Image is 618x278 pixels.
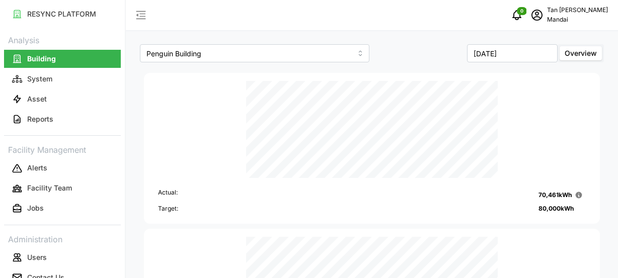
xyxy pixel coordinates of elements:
[4,109,121,129] a: Reports
[4,159,121,177] button: Alerts
[4,110,121,128] button: Reports
[4,69,121,89] a: System
[4,247,121,267] a: Users
[507,5,527,25] button: notifications
[4,178,121,199] a: Facility Team
[27,252,47,262] p: Users
[520,8,523,15] span: 0
[538,191,572,200] p: 70,461 kWh
[158,188,178,202] p: Actual:
[4,50,121,68] button: Building
[4,89,121,109] a: Asset
[565,49,597,57] span: Overview
[27,94,47,104] p: Asset
[27,183,72,193] p: Facility Team
[27,74,52,84] p: System
[4,142,121,156] p: Facility Management
[4,32,121,47] p: Analysis
[547,15,608,25] p: Mandai
[27,9,96,19] p: RESYNC PLATFORM
[27,114,53,124] p: Reports
[4,179,121,198] button: Facility Team
[547,6,608,15] p: Tan [PERSON_NAME]
[4,199,121,219] a: Jobs
[27,203,44,213] p: Jobs
[4,248,121,266] button: Users
[4,70,121,88] button: System
[158,204,178,214] p: Target:
[4,4,121,24] a: RESYNC PLATFORM
[27,54,56,64] p: Building
[4,158,121,178] a: Alerts
[4,49,121,69] a: Building
[4,231,121,246] p: Administration
[4,200,121,218] button: Jobs
[527,5,547,25] button: schedule
[4,90,121,108] button: Asset
[4,5,121,23] button: RESYNC PLATFORM
[538,204,574,214] p: 80,000 kWh
[467,44,558,62] input: Select Month
[27,163,47,173] p: Alerts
